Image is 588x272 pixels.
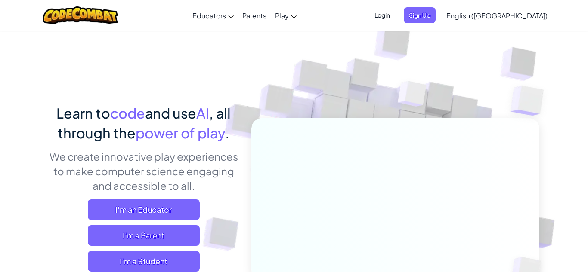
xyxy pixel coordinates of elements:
[382,64,444,128] img: Overlap cubes
[196,104,209,122] span: AI
[49,149,238,193] p: We create innovative play experiences to make computer science engaging and accessible to all.
[145,104,196,122] span: and use
[192,11,226,20] span: Educators
[446,11,548,20] span: English ([GEOGRAPHIC_DATA])
[369,7,395,23] button: Login
[238,4,271,27] a: Parents
[404,7,436,23] button: Sign Up
[136,124,225,141] span: power of play
[43,6,118,24] img: CodeCombat logo
[88,225,200,246] a: I'm a Parent
[442,4,552,27] a: English ([GEOGRAPHIC_DATA])
[56,104,110,122] span: Learn to
[275,11,289,20] span: Play
[225,124,229,141] span: .
[110,104,145,122] span: code
[188,4,238,27] a: Educators
[493,64,568,137] img: Overlap cubes
[88,199,200,220] a: I'm an Educator
[271,4,301,27] a: Play
[88,251,200,272] button: I'm a Student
